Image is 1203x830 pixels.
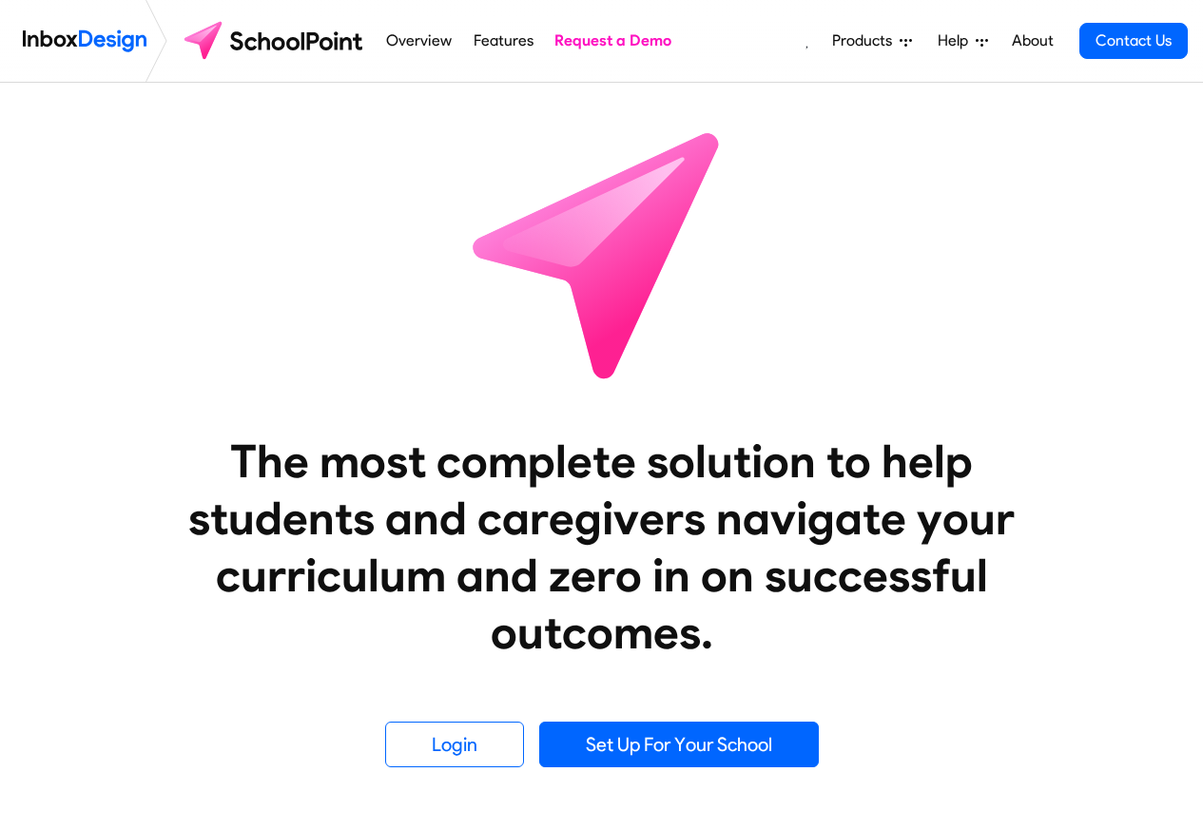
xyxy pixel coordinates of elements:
[539,722,819,767] a: Set Up For Your School
[150,433,1054,661] heading: The most complete solution to help students and caregivers navigate your curriculum and zero in o...
[175,18,376,64] img: schoolpoint logo
[381,22,457,60] a: Overview
[930,22,996,60] a: Help
[1006,22,1058,60] a: About
[431,83,773,425] img: icon_schoolpoint.svg
[1079,23,1188,59] a: Contact Us
[825,22,920,60] a: Products
[550,22,677,60] a: Request a Demo
[832,29,900,52] span: Products
[938,29,976,52] span: Help
[468,22,538,60] a: Features
[385,722,524,767] a: Login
